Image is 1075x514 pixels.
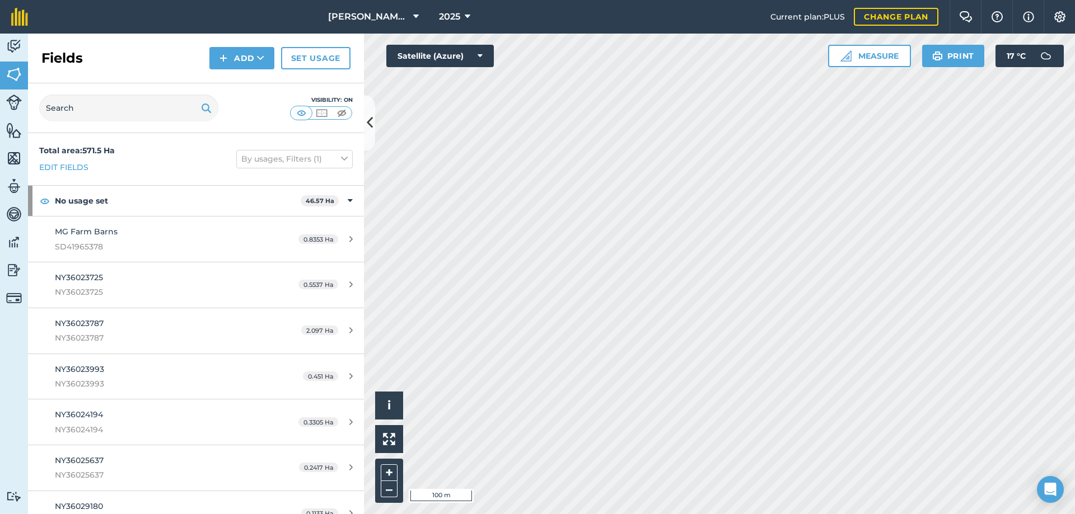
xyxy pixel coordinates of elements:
img: svg+xml;base64,PHN2ZyB4bWxucz0iaHR0cDovL3d3dy53My5vcmcvMjAwMC9zdmciIHdpZHRoPSI1MCIgaGVpZ2h0PSI0MC... [295,107,309,119]
a: NY36023787NY360237872.097 Ha [28,308,364,353]
img: svg+xml;base64,PHN2ZyB4bWxucz0iaHR0cDovL3d3dy53My5vcmcvMjAwMC9zdmciIHdpZHRoPSIxOSIgaGVpZ2h0PSIyNC... [201,101,212,115]
span: NY36024194 [55,409,103,419]
img: A question mark icon [990,11,1004,22]
img: svg+xml;base64,PD94bWwgdmVyc2lvbj0iMS4wIiBlbmNvZGluZz0idXRmLTgiPz4KPCEtLSBHZW5lcmF0b3I6IEFkb2JlIE... [6,206,22,223]
a: NY36025637NY360256370.2417 Ha [28,445,364,491]
span: SD41965378 [55,241,265,253]
span: NY36024194 [55,423,265,436]
h2: Fields [41,49,83,67]
img: svg+xml;base64,PD94bWwgdmVyc2lvbj0iMS4wIiBlbmNvZGluZz0idXRmLTgiPz4KPCEtLSBHZW5lcmF0b3I6IEFkb2JlIE... [6,262,22,279]
img: svg+xml;base64,PD94bWwgdmVyc2lvbj0iMS4wIiBlbmNvZGluZz0idXRmLTgiPz4KPCEtLSBHZW5lcmF0b3I6IEFkb2JlIE... [6,95,22,110]
img: svg+xml;base64,PHN2ZyB4bWxucz0iaHR0cDovL3d3dy53My5vcmcvMjAwMC9zdmciIHdpZHRoPSI1MCIgaGVpZ2h0PSI0MC... [335,107,349,119]
a: MG Farm BarnsSD419653780.8353 Ha [28,216,364,262]
img: svg+xml;base64,PHN2ZyB4bWxucz0iaHR0cDovL3d3dy53My5vcmcvMjAwMC9zdmciIHdpZHRoPSIxNyIgaGVpZ2h0PSIxNy... [1023,10,1034,23]
img: svg+xml;base64,PHN2ZyB4bWxucz0iaHR0cDovL3d3dy53My5vcmcvMjAwMC9zdmciIHdpZHRoPSIxNCIgaGVpZ2h0PSIyNC... [219,51,227,65]
a: NY36024194NY360241940.3305 Ha [28,399,364,445]
a: NY36023993NY360239930.451 Ha [28,354,364,399]
span: NY36023993 [55,378,265,390]
img: svg+xml;base64,PD94bWwgdmVyc2lvbj0iMS4wIiBlbmNvZGluZz0idXRmLTgiPz4KPCEtLSBHZW5lcmF0b3I6IEFkb2JlIE... [6,38,22,55]
strong: No usage set [55,186,301,216]
span: 0.3305 Ha [298,417,338,427]
span: NY36023787 [55,332,265,344]
a: Change plan [854,8,938,26]
a: Set usage [281,47,350,69]
img: svg+xml;base64,PHN2ZyB4bWxucz0iaHR0cDovL3d3dy53My5vcmcvMjAwMC9zdmciIHdpZHRoPSIxOCIgaGVpZ2h0PSIyNC... [40,194,50,208]
button: By usages, Filters (1) [236,150,353,168]
span: 17 ° C [1007,45,1026,67]
span: 2025 [439,10,460,23]
span: Current plan : PLUS [770,11,845,23]
img: svg+xml;base64,PD94bWwgdmVyc2lvbj0iMS4wIiBlbmNvZGluZz0idXRmLTgiPz4KPCEtLSBHZW5lcmF0b3I6IEFkb2JlIE... [6,491,22,502]
img: svg+xml;base64,PD94bWwgdmVyc2lvbj0iMS4wIiBlbmNvZGluZz0idXRmLTgiPz4KPCEtLSBHZW5lcmF0b3I6IEFkb2JlIE... [6,178,22,195]
span: NY36023725 [55,272,103,282]
img: svg+xml;base64,PD94bWwgdmVyc2lvbj0iMS4wIiBlbmNvZGluZz0idXRmLTgiPz4KPCEtLSBHZW5lcmF0b3I6IEFkb2JlIE... [1035,45,1057,67]
span: 0.451 Ha [303,371,338,381]
span: NY36029180 [55,501,103,511]
img: svg+xml;base64,PHN2ZyB4bWxucz0iaHR0cDovL3d3dy53My5vcmcvMjAwMC9zdmciIHdpZHRoPSIxOSIgaGVpZ2h0PSIyNC... [932,49,943,63]
button: Add [209,47,274,69]
img: svg+xml;base64,PD94bWwgdmVyc2lvbj0iMS4wIiBlbmNvZGluZz0idXRmLTgiPz4KPCEtLSBHZW5lcmF0b3I6IEFkb2JlIE... [6,290,22,306]
span: NY36023725 [55,286,265,298]
img: svg+xml;base64,PD94bWwgdmVyc2lvbj0iMS4wIiBlbmNvZGluZz0idXRmLTgiPz4KPCEtLSBHZW5lcmF0b3I6IEFkb2JlIE... [6,234,22,251]
span: NY36023787 [55,318,104,328]
img: Four arrows, one pointing top left, one top right, one bottom right and the last bottom left [383,433,395,445]
span: 2.097 Ha [301,326,338,335]
div: No usage set46.57 Ha [28,186,364,216]
span: [PERSON_NAME][GEOGRAPHIC_DATA] [328,10,409,23]
img: Ruler icon [840,50,852,62]
span: NY36025637 [55,469,265,481]
span: 0.2417 Ha [299,463,338,472]
div: Visibility: On [290,96,353,105]
img: svg+xml;base64,PHN2ZyB4bWxucz0iaHR0cDovL3d3dy53My5vcmcvMjAwMC9zdmciIHdpZHRoPSI1NiIgaGVpZ2h0PSI2MC... [6,66,22,83]
img: A cog icon [1053,11,1067,22]
img: svg+xml;base64,PHN2ZyB4bWxucz0iaHR0cDovL3d3dy53My5vcmcvMjAwMC9zdmciIHdpZHRoPSI1NiIgaGVpZ2h0PSI2MC... [6,122,22,139]
button: 17 °C [995,45,1064,67]
button: Satellite (Azure) [386,45,494,67]
span: NY36023993 [55,364,104,374]
strong: Total area : 571.5 Ha [39,145,115,155]
span: i [387,398,391,412]
div: Open Intercom Messenger [1037,476,1064,503]
img: Two speech bubbles overlapping with the left bubble in the forefront [959,11,973,22]
img: svg+xml;base64,PHN2ZyB4bWxucz0iaHR0cDovL3d3dy53My5vcmcvMjAwMC9zdmciIHdpZHRoPSI1NiIgaGVpZ2h0PSI2MC... [6,150,22,167]
button: Print [922,45,985,67]
span: MG Farm Barns [55,227,118,237]
a: NY36023725NY360237250.5537 Ha [28,262,364,308]
span: 0.8353 Ha [298,234,338,244]
a: Edit fields [39,161,88,173]
img: fieldmargin Logo [11,8,28,26]
span: 0.5537 Ha [298,280,338,289]
button: i [375,392,403,419]
button: – [381,481,398,497]
img: svg+xml;base64,PHN2ZyB4bWxucz0iaHR0cDovL3d3dy53My5vcmcvMjAwMC9zdmciIHdpZHRoPSI1MCIgaGVpZ2h0PSI0MC... [315,107,329,119]
button: Measure [828,45,911,67]
span: NY36025637 [55,455,104,465]
strong: 46.57 Ha [306,197,334,205]
input: Search [39,95,218,121]
button: + [381,464,398,481]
